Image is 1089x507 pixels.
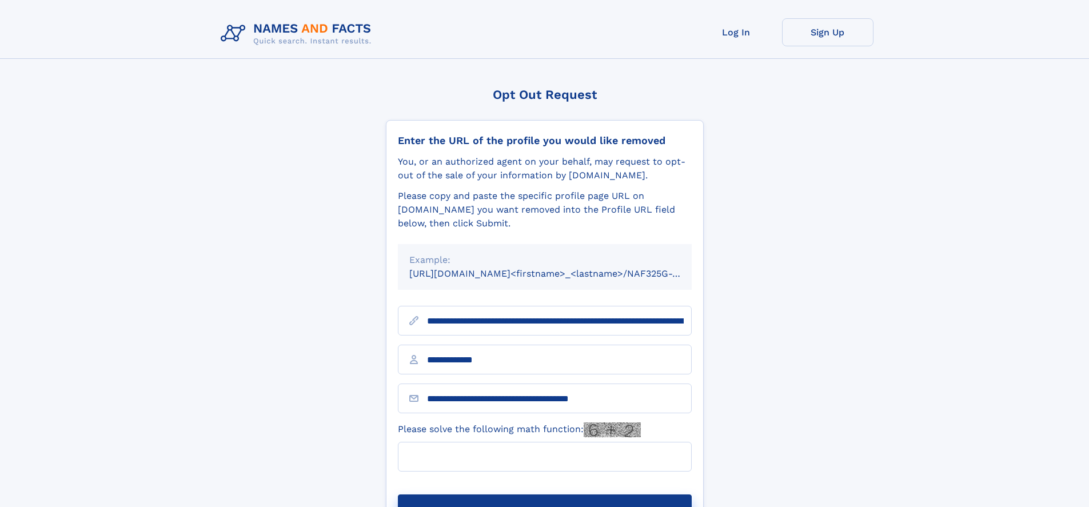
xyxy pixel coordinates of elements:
[216,18,381,49] img: Logo Names and Facts
[386,87,704,102] div: Opt Out Request
[691,18,782,46] a: Log In
[398,189,692,230] div: Please copy and paste the specific profile page URL on [DOMAIN_NAME] you want removed into the Pr...
[782,18,873,46] a: Sign Up
[398,422,641,437] label: Please solve the following math function:
[409,253,680,267] div: Example:
[398,134,692,147] div: Enter the URL of the profile you would like removed
[409,268,713,279] small: [URL][DOMAIN_NAME]<firstname>_<lastname>/NAF325G-xxxxxxxx
[398,155,692,182] div: You, or an authorized agent on your behalf, may request to opt-out of the sale of your informatio...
